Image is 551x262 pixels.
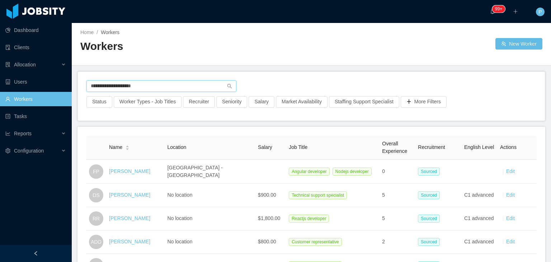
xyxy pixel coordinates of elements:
td: No location [164,230,255,254]
span: Overall Experience [382,141,407,154]
td: C1 advanced [461,184,497,207]
span: Configuration [14,148,44,154]
span: Allocation [14,62,36,67]
a: icon: pie-chartDashboard [5,23,66,37]
i: icon: caret-up [126,145,129,147]
span: Sourced [418,168,440,176]
a: Edit [506,168,515,174]
td: C1 advanced [461,207,497,230]
button: Recruiter [183,96,215,108]
i: icon: search [227,84,232,89]
span: Angular developer [289,168,329,176]
a: icon: robotUsers [5,75,66,89]
span: Sourced [418,238,440,246]
span: Customer representative [289,238,342,246]
button: Worker Types - Job Titles [114,96,182,108]
button: Market Availability [276,96,328,108]
span: P [538,8,542,16]
button: Salary [249,96,274,108]
a: Edit [506,192,515,198]
td: 0 [379,160,415,184]
td: 5 [379,184,415,207]
span: ADD [91,235,102,249]
button: Staffing Support Specialist [329,96,399,108]
a: icon: auditClients [5,40,66,55]
i: icon: line-chart [5,131,10,136]
span: Technical support specialist [289,191,347,199]
a: [PERSON_NAME] [109,168,150,174]
span: Actions [500,144,517,150]
td: No location [164,207,255,230]
a: Edit [506,215,515,221]
a: [PERSON_NAME] [109,215,150,221]
td: No location [164,184,255,207]
span: Workers [101,29,119,35]
a: Sourced [418,192,443,198]
span: RR [93,211,100,226]
span: Sourced [418,215,440,223]
i: icon: caret-down [126,147,129,149]
span: $900.00 [258,192,276,198]
a: icon: userWorkers [5,92,66,106]
td: 2 [379,230,415,254]
a: [PERSON_NAME] [109,192,150,198]
span: Sourced [418,191,440,199]
button: Status [86,96,112,108]
a: [PERSON_NAME] [109,239,150,244]
span: $800.00 [258,239,276,244]
button: Seniority [216,96,247,108]
td: C1 advanced [461,230,497,254]
span: Salary [258,144,272,150]
span: Reports [14,131,32,136]
a: Home [80,29,94,35]
a: Sourced [418,215,443,221]
i: icon: bell [490,9,495,14]
span: Nodejs developer [333,168,372,176]
span: FP [93,164,99,179]
i: icon: plus [513,9,518,14]
sup: 1700 [492,5,505,13]
i: icon: solution [5,62,10,67]
div: Sort [125,144,129,149]
span: Name [109,144,122,151]
i: icon: setting [5,148,10,153]
a: icon: profileTasks [5,109,66,123]
td: [GEOGRAPHIC_DATA] - [GEOGRAPHIC_DATA] [164,160,255,184]
span: $1,800.00 [258,215,280,221]
span: DS [93,188,99,202]
span: Reactjs developer [289,215,329,223]
span: English Level [464,144,494,150]
span: Job Title [289,144,307,150]
a: Edit [506,239,515,244]
span: / [96,29,98,35]
a: Sourced [418,239,443,244]
button: icon: plusMore Filters [401,96,447,108]
button: icon: usergroup-addNew Worker [495,38,542,50]
h2: Workers [80,39,311,54]
span: Location [167,144,186,150]
td: 5 [379,207,415,230]
a: Sourced [418,168,443,174]
span: Recruitment [418,144,445,150]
